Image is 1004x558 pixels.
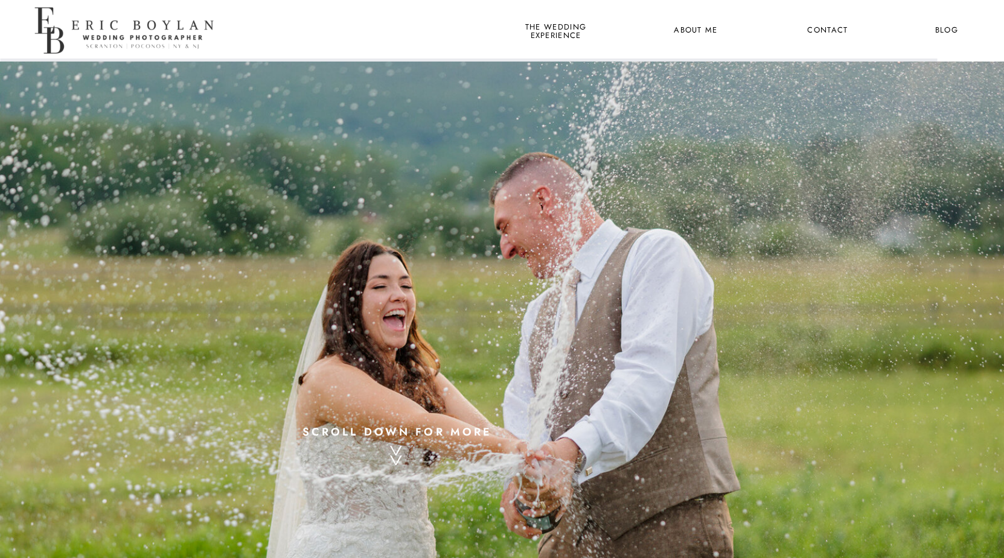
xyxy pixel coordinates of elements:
a: the wedding experience [523,23,589,39]
a: Contact [805,23,850,39]
a: About Me [667,23,725,39]
a: scroll down for more [293,422,502,439]
a: Blog [924,23,969,39]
